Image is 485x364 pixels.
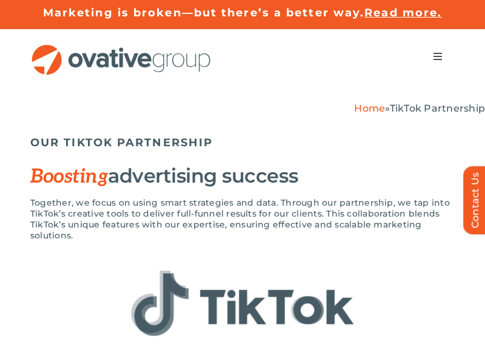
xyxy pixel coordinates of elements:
[390,103,485,114] span: TikTok Partnership
[43,6,365,19] a: Marketing is broken—but there’s a better way.
[30,164,455,188] h2: advertising success
[121,254,364,353] img: TikTok
[354,103,485,114] span: »
[30,43,212,55] a: OG_Full_horizontal_RGB
[30,197,455,241] p: Together, we focus on using smart strategies and data. Through our partnership, we tap into TikTo...
[354,103,385,114] a: Home
[364,6,442,19] a: Read more.
[421,44,455,69] nav: Menu
[30,136,455,149] h5: OUR TIKTOK PARTNERSHIP
[30,165,108,188] span: Boosting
